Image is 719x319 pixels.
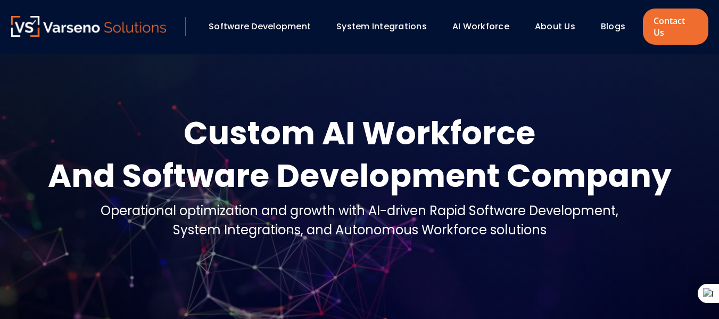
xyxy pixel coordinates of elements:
[203,18,326,36] div: Software Development
[530,18,590,36] div: About Us
[331,18,442,36] div: System Integrations
[452,20,509,32] a: AI Workforce
[535,20,575,32] a: About Us
[48,112,672,154] div: Custom AI Workforce
[11,16,167,37] img: Varseno Solutions – Product Engineering & IT Services
[447,18,524,36] div: AI Workforce
[601,20,625,32] a: Blogs
[101,220,618,240] div: System Integrations, and Autonomous Workforce solutions
[643,9,708,45] a: Contact Us
[596,18,640,36] div: Blogs
[48,154,672,197] div: And Software Development Company
[101,201,618,220] div: Operational optimization and growth with AI-driven Rapid Software Development,
[209,20,311,32] a: Software Development
[336,20,427,32] a: System Integrations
